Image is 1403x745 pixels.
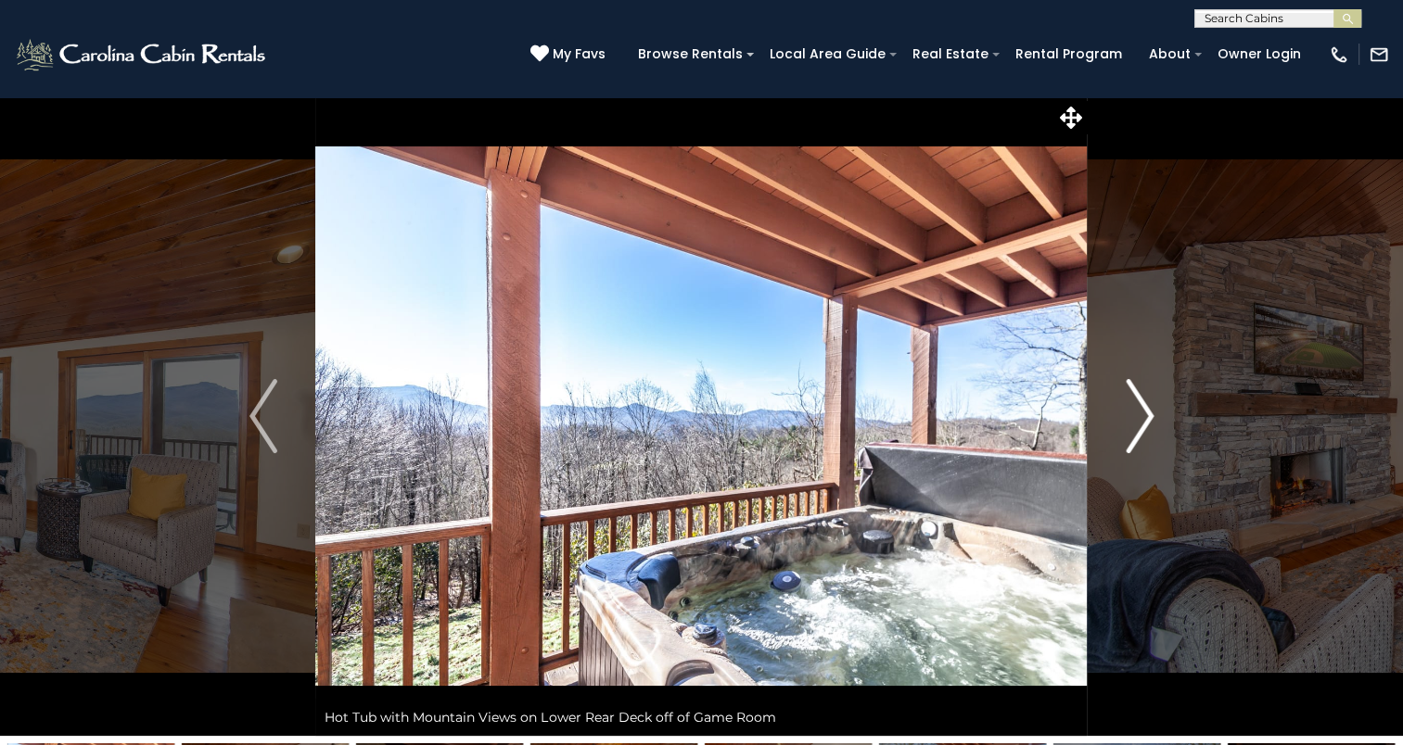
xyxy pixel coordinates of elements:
img: phone-regular-white.png [1329,44,1349,65]
img: arrow [249,379,277,453]
span: My Favs [553,44,606,64]
div: Hot Tub with Mountain Views on Lower Rear Deck off of Game Room [315,699,1087,736]
button: Previous [211,96,315,736]
a: Owner Login [1208,40,1310,69]
button: Next [1088,96,1192,736]
a: About [1140,40,1200,69]
a: Local Area Guide [760,40,895,69]
img: arrow [1126,379,1154,453]
img: mail-regular-white.png [1369,44,1389,65]
img: White-1-2.png [14,36,271,73]
a: My Favs [530,44,610,65]
a: Rental Program [1006,40,1131,69]
a: Real Estate [903,40,998,69]
a: Browse Rentals [629,40,752,69]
